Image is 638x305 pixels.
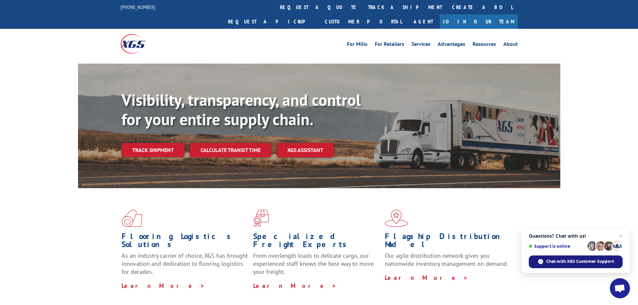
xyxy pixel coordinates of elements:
[253,252,380,282] p: From overlength loads to delicate cargo, our experienced staff knows the best way to move your fr...
[122,282,205,290] a: Learn More >
[122,210,142,227] img: xgs-icon-total-supply-chain-intelligence-red
[190,143,271,157] a: Calculate transit time
[223,14,320,29] a: Request a pickup
[385,232,511,252] h1: Flagship Distribution Model
[277,143,334,157] a: XGS ASSISTANT
[122,89,361,130] b: Visibility, transparency, and control for your entire supply chain.
[121,4,155,10] a: [PHONE_NUMBER]
[412,42,430,49] a: Services
[440,14,518,29] a: Join Our Team
[529,244,585,249] span: Support is online
[617,232,625,240] span: Close chat
[347,42,367,49] a: For Mills
[385,252,508,268] span: Our agile distribution network gives you nationwide inventory management on demand.
[610,278,630,298] div: Open chat
[253,232,380,252] h1: Specialized Freight Experts
[546,258,614,264] span: Chat with XGS Customer Support
[503,42,518,49] a: About
[375,42,404,49] a: For Retailers
[122,143,185,157] a: Track shipment
[529,233,623,239] span: Questions? Chat with us!
[122,232,248,252] h1: Flooring Logistics Solutions
[438,42,465,49] a: Advantages
[529,255,623,268] div: Chat with XGS Customer Support
[122,252,248,276] span: As an industry carrier of choice, XGS has brought innovation and dedication to flooring logistics...
[320,14,407,29] a: Customer Portal
[253,282,337,290] a: Learn More >
[385,210,408,227] img: xgs-icon-flagship-distribution-model-red
[473,42,496,49] a: Resources
[407,14,440,29] a: Agent
[253,210,269,227] img: xgs-icon-focused-on-flooring-red
[385,274,468,282] a: Learn More >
